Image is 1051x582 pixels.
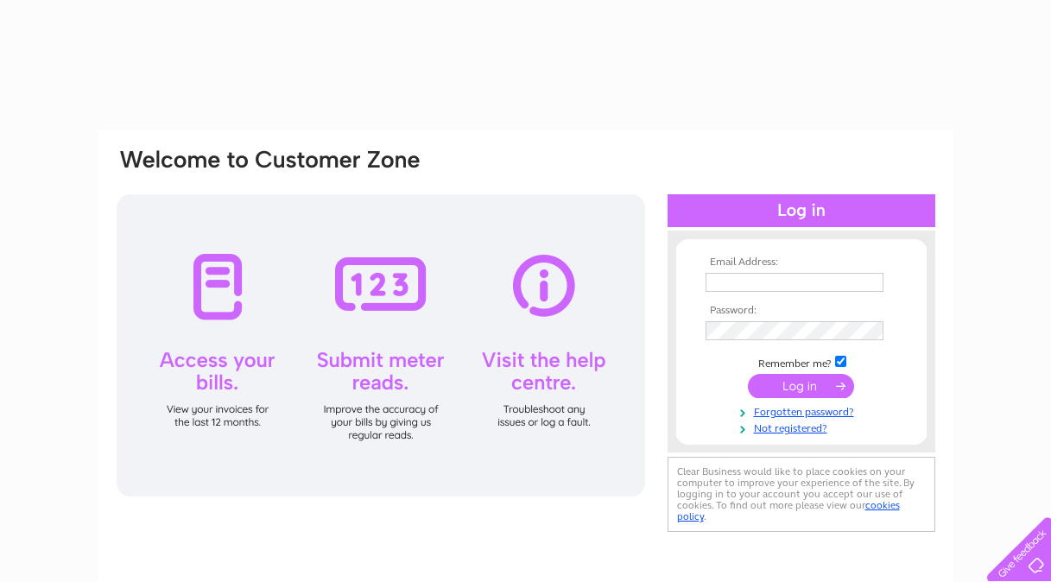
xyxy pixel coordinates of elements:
[668,457,935,532] div: Clear Business would like to place cookies on your computer to improve your experience of the sit...
[701,353,902,370] td: Remember me?
[701,305,902,317] th: Password:
[706,402,902,419] a: Forgotten password?
[677,499,900,522] a: cookies policy
[706,419,902,435] a: Not registered?
[701,256,902,269] th: Email Address:
[748,374,854,398] input: Submit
